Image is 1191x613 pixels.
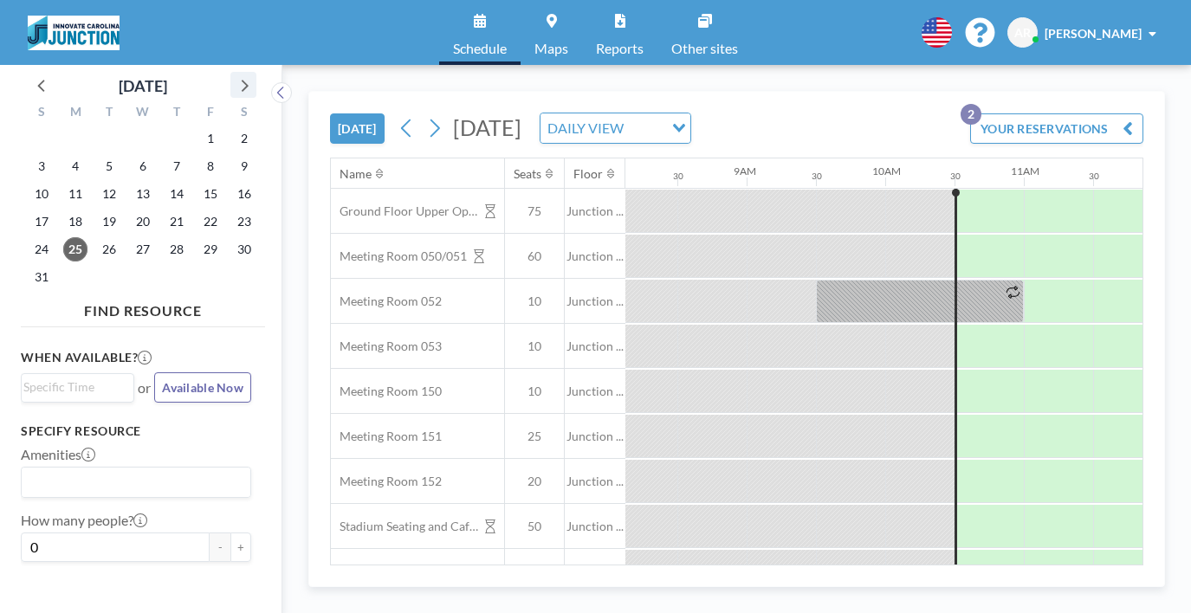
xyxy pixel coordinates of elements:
span: Junction ... [565,339,625,354]
span: 20 [505,474,564,489]
button: + [230,532,251,562]
span: Friday, August 22, 2025 [198,210,223,234]
p: 2 [961,104,981,125]
span: Friday, August 1, 2025 [198,126,223,151]
div: S [227,102,261,125]
div: T [159,102,193,125]
span: Saturday, August 30, 2025 [232,237,256,261]
div: Name [340,166,372,182]
button: [DATE] [330,113,385,144]
span: Junction ... [565,429,625,444]
span: Tuesday, August 26, 2025 [97,237,121,261]
span: 10 [505,384,564,399]
span: Sunday, August 10, 2025 [29,182,54,206]
span: Wednesday, August 6, 2025 [131,154,155,178]
span: Available Now [162,380,243,395]
span: Schedule [453,42,507,55]
div: 30 [673,171,683,182]
div: 10AM [872,165,901,177]
span: Friday, August 29, 2025 [198,237,223,261]
input: Search for option [23,471,241,494]
span: Sunday, August 31, 2025 [29,265,54,289]
div: Search for option [540,113,690,143]
span: Meeting Room 052 [331,294,442,309]
input: Search for option [629,117,662,139]
span: Reports [596,42,644,55]
span: Thursday, August 28, 2025 [165,237,189,261]
span: Temporary Meeting Room 118 [331,564,503,579]
span: Junction ... [565,384,625,399]
span: 10 [505,339,564,354]
img: organization-logo [28,16,120,50]
span: 75 [505,203,564,219]
div: M [59,102,93,125]
span: Junction ... [565,248,625,264]
div: Floor [573,166,603,182]
button: YOUR RESERVATIONS2 [970,113,1143,144]
div: Search for option [22,468,250,497]
div: F [193,102,227,125]
span: Sunday, August 24, 2025 [29,237,54,261]
span: Tuesday, August 19, 2025 [97,210,121,234]
span: Maps [534,42,568,55]
span: DAILY VIEW [544,117,627,139]
input: Search for option [23,377,124,397]
span: Saturday, August 9, 2025 [232,154,256,178]
div: 9AM [734,165,756,177]
span: Monday, August 25, 2025 [63,237,87,261]
span: Ground Floor Upper Open Area [331,203,478,219]
span: Saturday, August 16, 2025 [232,182,256,206]
h3: Specify resource [21,423,251,439]
span: Junction ... [565,203,625,219]
span: Wednesday, August 13, 2025 [131,182,155,206]
div: T [93,102,126,125]
span: 50 [505,519,564,534]
span: Junction ... [565,474,625,489]
div: W [126,102,160,125]
div: 30 [812,171,822,182]
span: Tuesday, August 5, 2025 [97,154,121,178]
button: Available Now [154,372,251,403]
div: S [25,102,59,125]
span: Monday, August 11, 2025 [63,182,87,206]
span: Junction ... [565,294,625,309]
label: How many people? [21,512,147,529]
span: Friday, August 15, 2025 [198,182,223,206]
span: [DATE] [453,114,521,140]
span: 10 [505,294,564,309]
label: Amenities [21,446,95,463]
span: or [138,379,151,397]
span: Meeting Room 050/051 [331,248,467,264]
span: Stadium Seating and Cafe area [331,519,478,534]
div: Seats [514,166,541,182]
button: - [210,532,230,562]
span: Wednesday, August 20, 2025 [131,210,155,234]
div: 30 [950,171,961,182]
span: Thursday, August 7, 2025 [165,154,189,178]
span: 25 [505,429,564,444]
span: Saturday, August 2, 2025 [232,126,256,151]
span: Thursday, August 21, 2025 [165,210,189,234]
label: Floor [21,576,53,593]
span: Meeting Room 150 [331,384,442,399]
span: Monday, August 18, 2025 [63,210,87,234]
div: 30 [1089,171,1099,182]
span: Monday, August 4, 2025 [63,154,87,178]
span: Sunday, August 3, 2025 [29,154,54,178]
span: 1 [505,564,564,579]
span: Meeting Room 151 [331,429,442,444]
span: 60 [505,248,564,264]
span: Thursday, August 14, 2025 [165,182,189,206]
span: Friday, August 8, 2025 [198,154,223,178]
span: AR [1014,25,1031,41]
span: Saturday, August 23, 2025 [232,210,256,234]
span: Tuesday, August 12, 2025 [97,182,121,206]
span: Other sites [671,42,738,55]
div: [DATE] [119,74,167,98]
div: Search for option [22,374,133,400]
span: Wednesday, August 27, 2025 [131,237,155,261]
span: Junction ... [565,519,625,534]
span: Meeting Room 152 [331,474,442,489]
span: [PERSON_NAME] [1045,26,1142,41]
h4: FIND RESOURCE [21,295,265,319]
